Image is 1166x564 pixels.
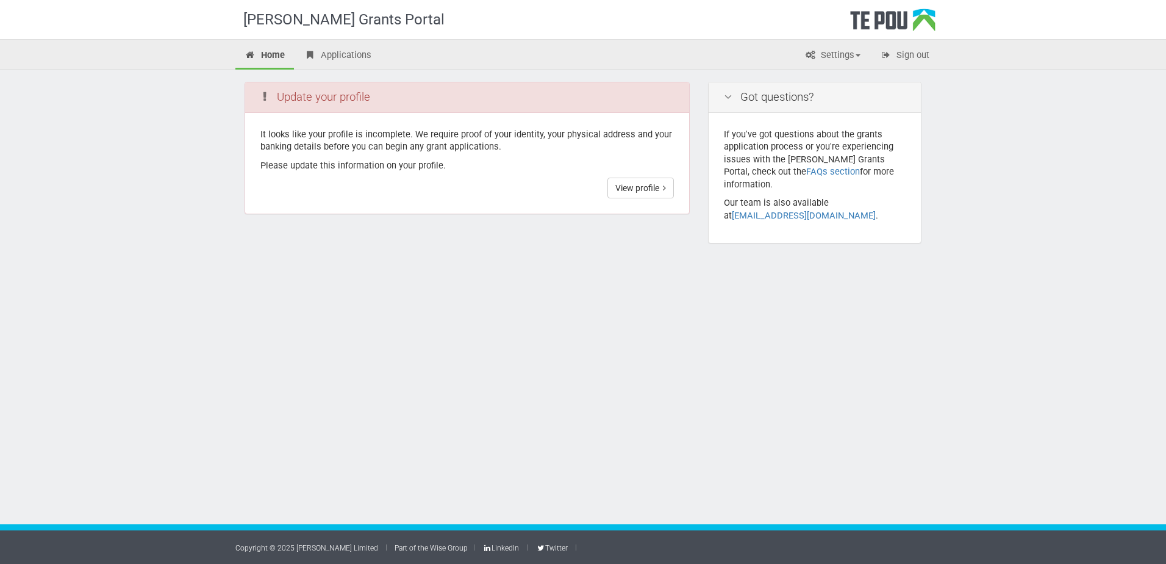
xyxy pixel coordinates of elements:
a: Part of the Wise Group [395,544,468,552]
a: FAQs section [806,166,860,177]
p: Our team is also available at . [724,197,906,222]
a: Copyright © 2025 [PERSON_NAME] Limited [235,544,378,552]
a: [EMAIL_ADDRESS][DOMAIN_NAME] [732,210,876,221]
a: Applications [295,43,381,70]
a: Home [235,43,294,70]
div: Got questions? [709,82,921,113]
a: Twitter [535,544,567,552]
a: Settings [795,43,870,70]
a: Sign out [871,43,939,70]
p: If you've got questions about the grants application process or you're experiencing issues with t... [724,128,906,191]
div: Update your profile [245,82,689,113]
a: LinkedIn [482,544,519,552]
p: Please update this information on your profile. [260,159,674,172]
div: Te Pou Logo [850,9,935,39]
p: It looks like your profile is incomplete. We require proof of your identity, your physical addres... [260,128,674,153]
a: View profile [607,178,674,198]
